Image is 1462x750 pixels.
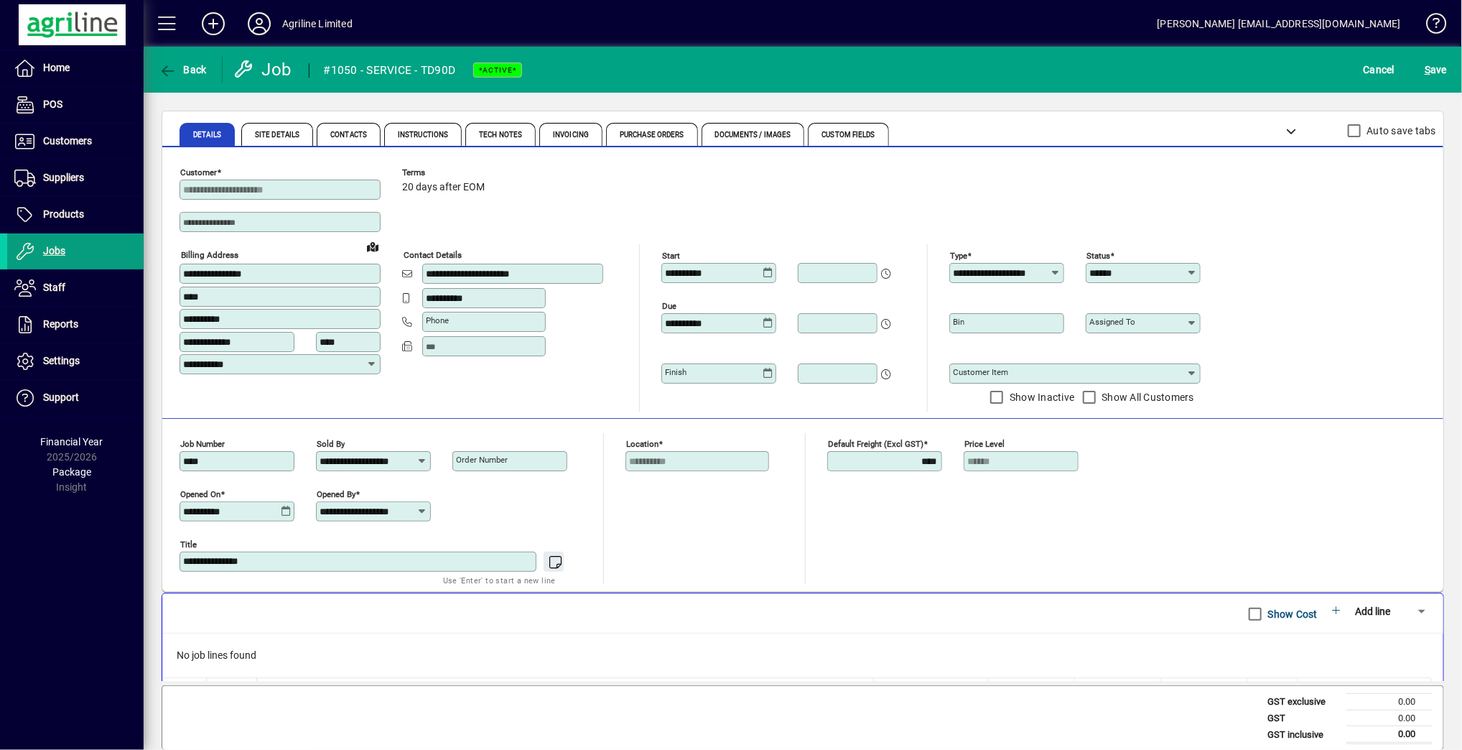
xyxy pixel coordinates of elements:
[1364,124,1437,138] label: Auto save tabs
[233,58,294,81] div: Job
[162,634,1443,677] div: No job lines found
[144,57,223,83] app-page-header-button: Back
[41,436,103,448] span: Financial Year
[1158,12,1401,35] div: [PERSON_NAME] [EMAIL_ADDRESS][DOMAIN_NAME]
[1260,726,1346,744] td: GST inclusive
[43,355,80,366] span: Settings
[1425,58,1447,81] span: ave
[180,540,197,550] mat-label: Title
[52,466,91,478] span: Package
[1415,3,1444,50] a: Knowledge Base
[361,235,384,258] a: View on map
[43,318,78,330] span: Reports
[1086,251,1110,261] mat-label: Status
[43,282,65,293] span: Staff
[159,64,207,75] span: Back
[821,131,875,139] span: Custom Fields
[180,489,220,499] mat-label: Opened On
[317,439,345,449] mat-label: Sold by
[7,307,144,343] a: Reports
[255,131,299,139] span: Site Details
[1346,726,1433,744] td: 0.00
[1260,710,1346,726] td: GST
[402,182,485,193] span: 20 days after EOM
[43,135,92,147] span: Customers
[553,131,589,139] span: Invoicing
[155,57,210,83] button: Back
[330,131,367,139] span: Contacts
[1007,390,1074,404] label: Show Inactive
[953,367,1008,377] mat-label: Customer Item
[456,455,508,465] mat-label: Order number
[43,208,84,220] span: Products
[620,131,684,139] span: Purchase Orders
[479,131,522,139] span: Tech Notes
[1089,317,1135,327] mat-label: Assigned to
[7,343,144,379] a: Settings
[7,124,144,159] a: Customers
[190,11,236,37] button: Add
[7,87,144,123] a: POS
[43,392,79,403] span: Support
[662,251,680,261] mat-label: Start
[828,439,923,449] mat-label: Default Freight (excl GST)
[402,168,488,177] span: Terms
[662,301,676,311] mat-label: Due
[626,439,658,449] mat-label: Location
[324,59,456,82] div: #1050 - SERVICE - TD90D
[1099,390,1195,404] label: Show All Customers
[1260,694,1346,710] td: GST exclusive
[7,270,144,306] a: Staff
[7,380,144,416] a: Support
[1346,710,1433,726] td: 0.00
[950,251,967,261] mat-label: Type
[43,245,65,256] span: Jobs
[665,367,686,377] mat-label: Finish
[1364,58,1395,81] span: Cancel
[426,315,449,325] mat-label: Phone
[43,172,84,183] span: Suppliers
[43,98,62,110] span: POS
[1265,607,1318,621] label: Show Cost
[1425,64,1430,75] span: S
[953,317,964,327] mat-label: Bin
[282,12,353,35] div: Agriline Limited
[7,197,144,233] a: Products
[443,572,556,588] mat-hint: Use 'Enter' to start a new line
[180,167,217,177] mat-label: Customer
[964,439,1005,449] mat-label: Price Level
[193,131,221,139] span: Details
[180,439,225,449] mat-label: Job number
[1421,57,1451,83] button: Save
[398,131,448,139] span: Instructions
[7,50,144,86] a: Home
[1360,57,1399,83] button: Cancel
[1346,694,1433,710] td: 0.00
[7,160,144,196] a: Suppliers
[1355,606,1390,617] span: Add line
[236,11,282,37] button: Profile
[43,62,70,73] span: Home
[715,131,791,139] span: Documents / Images
[317,489,355,499] mat-label: Opened by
